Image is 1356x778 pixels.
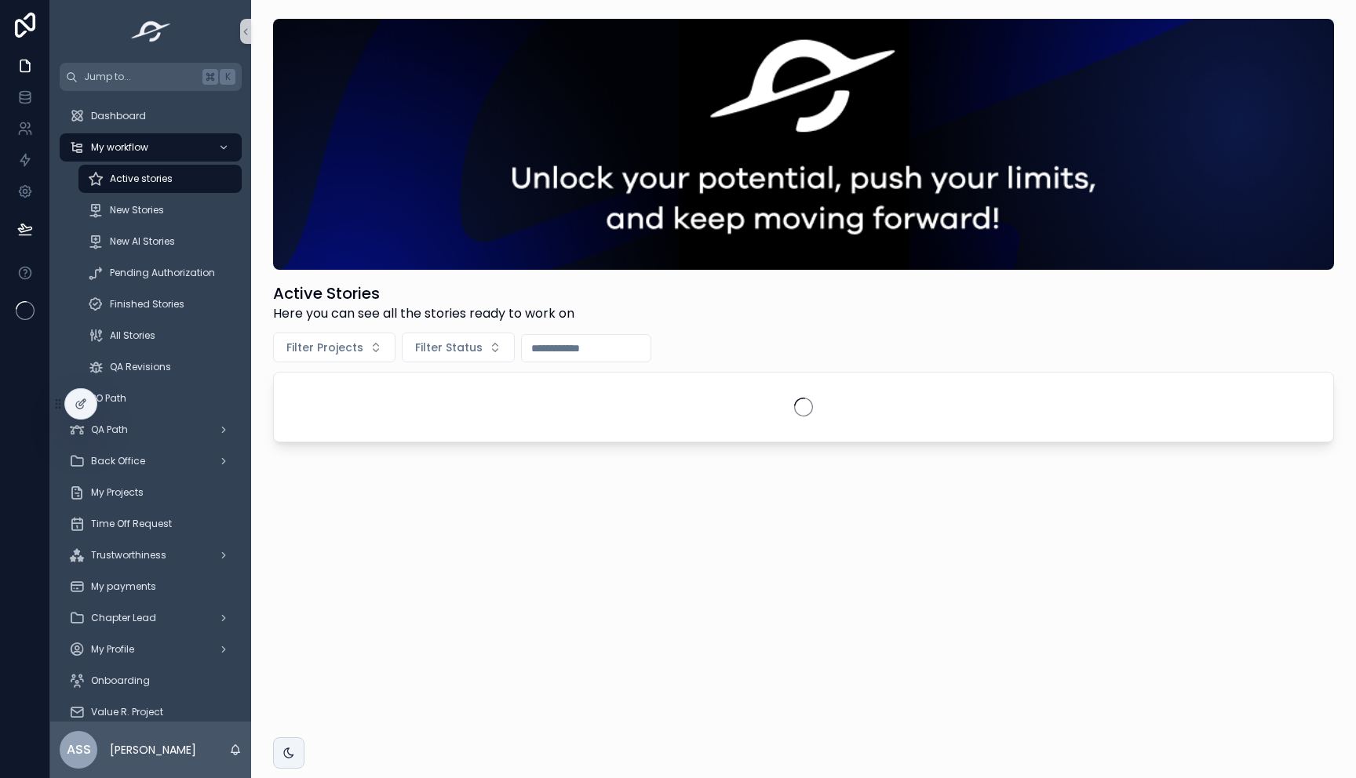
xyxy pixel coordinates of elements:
a: My Profile [60,635,242,663]
span: Chapter Lead [91,612,156,624]
span: Value R. Project [91,706,163,718]
span: PO Path [91,392,126,405]
span: My Profile [91,643,134,656]
span: QA Revisions [110,361,171,373]
a: Trustworthiness [60,541,242,569]
a: My workflow [60,133,242,162]
a: Time Off Request [60,510,242,538]
span: Dashboard [91,110,146,122]
a: Active stories [78,165,242,193]
span: Filter Status [415,340,483,355]
span: Onboarding [91,674,150,687]
span: My payments [91,580,156,593]
a: My Projects [60,478,242,507]
a: QA Revisions [78,353,242,381]
button: Select Button [402,333,515,362]
a: Pending Authorization [78,259,242,287]
a: Onboarding [60,667,242,695]
a: QA Path [60,416,242,444]
span: Back Office [91,455,145,467]
span: Time Off Request [91,518,172,530]
span: My Projects [91,486,144,499]
img: App logo [126,19,176,44]
button: Select Button [273,333,395,362]
p: [PERSON_NAME] [110,742,196,758]
a: New Stories [78,196,242,224]
span: Active stories [110,173,173,185]
span: Pending Authorization [110,267,215,279]
span: QA Path [91,424,128,436]
span: Finished Stories [110,298,184,311]
a: Dashboard [60,102,242,130]
h1: Active Stories [273,282,574,304]
span: Here you can see all the stories ready to work on [273,304,574,323]
a: Chapter Lead [60,604,242,632]
span: ASS [67,740,91,759]
a: Back Office [60,447,242,475]
span: K [221,71,234,83]
span: New Stories [110,204,164,216]
a: Finished Stories [78,290,242,318]
button: Jump to...K [60,63,242,91]
span: New AI Stories [110,235,175,248]
a: Value R. Project [60,698,242,726]
span: All Stories [110,329,155,342]
span: Trustworthiness [91,549,166,562]
span: Filter Projects [286,340,363,355]
a: PO Path [60,384,242,413]
a: My payments [60,573,242,601]
span: Jump to... [84,71,196,83]
span: My workflow [91,141,148,154]
a: All Stories [78,322,242,350]
a: New AI Stories [78,227,242,256]
div: scrollable content [50,91,251,722]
